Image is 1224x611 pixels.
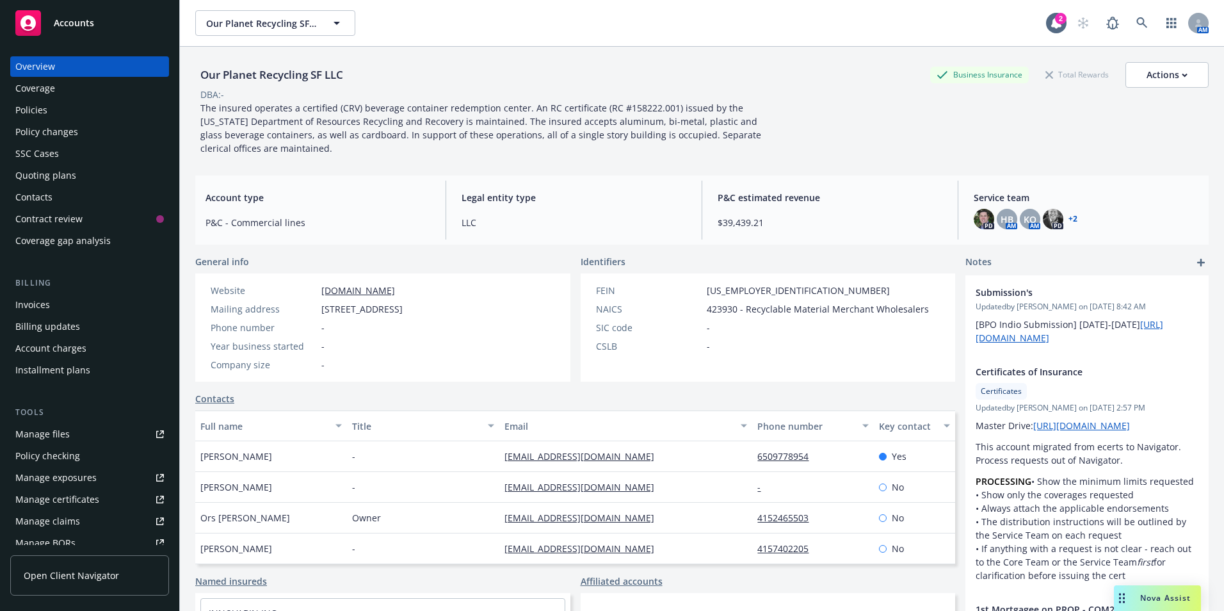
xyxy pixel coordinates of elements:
div: Company size [211,358,316,371]
a: [EMAIL_ADDRESS][DOMAIN_NAME] [504,542,664,555]
button: Nova Assist [1114,585,1201,611]
span: - [321,339,325,353]
span: Certificates of Insurance [976,365,1165,379]
div: CSLB [596,339,702,353]
span: Our Planet Recycling SF LLC [206,17,317,30]
span: [PERSON_NAME] [200,450,272,463]
div: Billing [10,277,169,289]
a: Report a Bug [1100,10,1125,36]
div: Phone number [757,420,855,433]
button: Title [347,411,499,441]
div: DBA: - [200,88,224,101]
div: Invoices [15,295,50,315]
span: - [352,480,355,494]
span: Accounts [54,18,94,28]
span: Open Client Navigator [24,569,119,582]
div: Drag to move [1114,585,1130,611]
a: Manage BORs [10,533,169,553]
div: Actions [1147,63,1188,87]
span: - [321,321,325,334]
div: Policies [15,100,47,120]
span: Updated by [PERSON_NAME] on [DATE] 8:42 AM [976,301,1198,313]
span: No [892,511,904,525]
span: - [352,542,355,555]
span: - [352,450,355,463]
a: Manage exposures [10,468,169,488]
span: Identifiers [581,255,625,268]
span: No [892,542,904,555]
div: NAICS [596,302,702,316]
div: Mailing address [211,302,316,316]
div: Manage claims [15,511,80,532]
a: 4157402205 [757,542,819,555]
span: $39,439.21 [718,216,942,229]
span: - [707,321,710,334]
div: Coverage gap analysis [15,231,111,251]
span: No [892,480,904,494]
span: General info [195,255,249,268]
div: SSC Cases [15,143,59,164]
div: 2 [1055,13,1067,24]
a: Overview [10,56,169,77]
span: Nova Assist [1140,592,1191,603]
a: Policy checking [10,446,169,466]
a: [EMAIL_ADDRESS][DOMAIN_NAME] [504,450,664,462]
em: first [1137,556,1154,568]
button: Phone number [752,411,874,441]
a: Quoting plans [10,165,169,186]
a: Account charges [10,338,169,359]
span: P&C estimated revenue [718,191,942,204]
div: Manage files [15,424,70,444]
a: [EMAIL_ADDRESS][DOMAIN_NAME] [504,481,664,493]
span: Certificates [981,386,1022,397]
p: [BPO Indio Submission] [DATE]-[DATE] [976,318,1198,345]
a: Manage certificates [10,489,169,510]
a: Coverage gap analysis [10,231,169,251]
a: Invoices [10,295,169,315]
span: Account type [205,191,430,204]
div: Contacts [15,187,52,208]
span: Ors [PERSON_NAME] [200,511,290,525]
a: 6509778954 [757,450,819,462]
span: [PERSON_NAME] [200,480,272,494]
div: Email [504,420,734,433]
a: Installment plans [10,360,169,380]
div: FEIN [596,284,702,297]
div: SIC code [596,321,702,334]
a: Contract review [10,209,169,229]
span: Updated by [PERSON_NAME] on [DATE] 2:57 PM [976,402,1198,414]
a: Policy changes [10,122,169,142]
a: 4152465503 [757,512,819,524]
a: Contacts [10,187,169,208]
span: - [321,358,325,371]
span: 423930 - Recyclable Material Merchant Wholesalers [707,302,929,316]
a: [URL][DOMAIN_NAME] [1033,420,1130,432]
button: Key contact [874,411,955,441]
span: Submission's [976,286,1165,299]
span: Legal entity type [462,191,686,204]
a: Billing updates [10,316,169,337]
button: Email [499,411,753,441]
span: P&C - Commercial lines [205,216,430,229]
div: Phone number [211,321,316,334]
div: Quoting plans [15,165,76,186]
span: Service team [974,191,1198,204]
p: This account migrated from ecerts to Navigator. Process requests out of Navigator. [976,440,1198,467]
a: [EMAIL_ADDRESS][DOMAIN_NAME] [504,512,664,524]
div: Coverage [15,78,55,99]
div: Contract review [15,209,83,229]
div: Installment plans [15,360,90,380]
div: Policy changes [15,122,78,142]
a: Contacts [195,392,234,405]
button: Full name [195,411,347,441]
div: Website [211,284,316,297]
span: Yes [892,450,906,463]
div: Billing updates [15,316,80,337]
img: photo [974,209,994,229]
strong: PROCESSING [976,475,1031,487]
span: [PERSON_NAME] [200,542,272,555]
a: add [1193,255,1209,270]
a: +2 [1068,215,1077,223]
div: Manage exposures [15,468,97,488]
